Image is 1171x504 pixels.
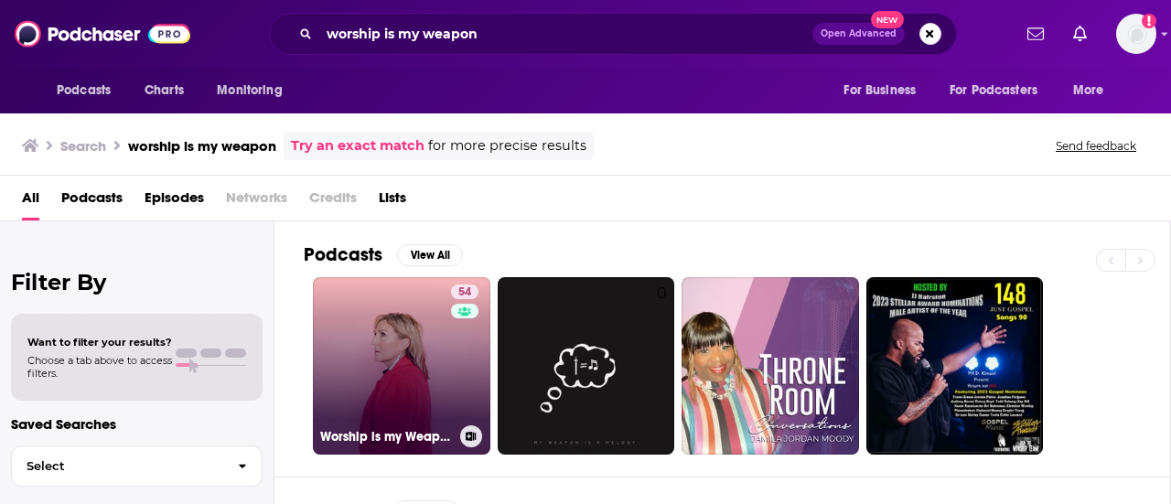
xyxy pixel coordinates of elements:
h3: Worship is my Weapon Podcast with [PERSON_NAME] [320,429,453,445]
button: open menu [204,73,306,108]
span: Credits [309,183,357,220]
span: Charts [145,78,184,103]
a: Episodes [145,183,204,220]
div: Search podcasts, credits, & more... [269,13,957,55]
a: PodcastsView All [304,243,463,266]
span: 54 [458,284,471,302]
span: Logged in as WPubPR1 [1116,14,1156,54]
span: For Business [843,78,916,103]
a: 54Worship is my Weapon Podcast with [PERSON_NAME] [313,277,490,455]
button: Select [11,445,263,487]
svg: Add a profile image [1142,14,1156,28]
span: for more precise results [428,135,586,156]
button: open menu [831,73,939,108]
p: Saved Searches [11,415,263,433]
a: All [22,183,39,220]
span: For Podcasters [950,78,1037,103]
button: Send feedback [1050,138,1142,154]
img: User Profile [1116,14,1156,54]
span: Want to filter your results? [27,336,172,349]
span: Select [12,460,223,472]
span: Open Advanced [821,29,897,38]
h3: Search [60,137,106,155]
button: open menu [44,73,134,108]
button: open menu [938,73,1064,108]
a: Podcasts [61,183,123,220]
button: Show profile menu [1116,14,1156,54]
a: 0 [498,277,675,455]
img: Podchaser - Follow, Share and Rate Podcasts [15,16,190,51]
span: Monitoring [217,78,282,103]
span: More [1073,78,1104,103]
button: open menu [1060,73,1127,108]
span: Podcasts [57,78,111,103]
span: New [871,11,904,28]
span: Networks [226,183,287,220]
span: Choose a tab above to access filters. [27,354,172,380]
div: 0 [657,284,667,447]
a: 54 [451,284,478,299]
a: Lists [379,183,406,220]
a: Show notifications dropdown [1066,18,1094,49]
button: Open AdvancedNew [812,23,905,45]
a: Show notifications dropdown [1020,18,1051,49]
h2: Podcasts [304,243,382,266]
a: Try an exact match [291,135,424,156]
h3: worship is my weapon [128,137,276,155]
a: Charts [133,73,195,108]
button: View All [397,244,463,266]
input: Search podcasts, credits, & more... [319,19,812,48]
h2: Filter By [11,269,263,295]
